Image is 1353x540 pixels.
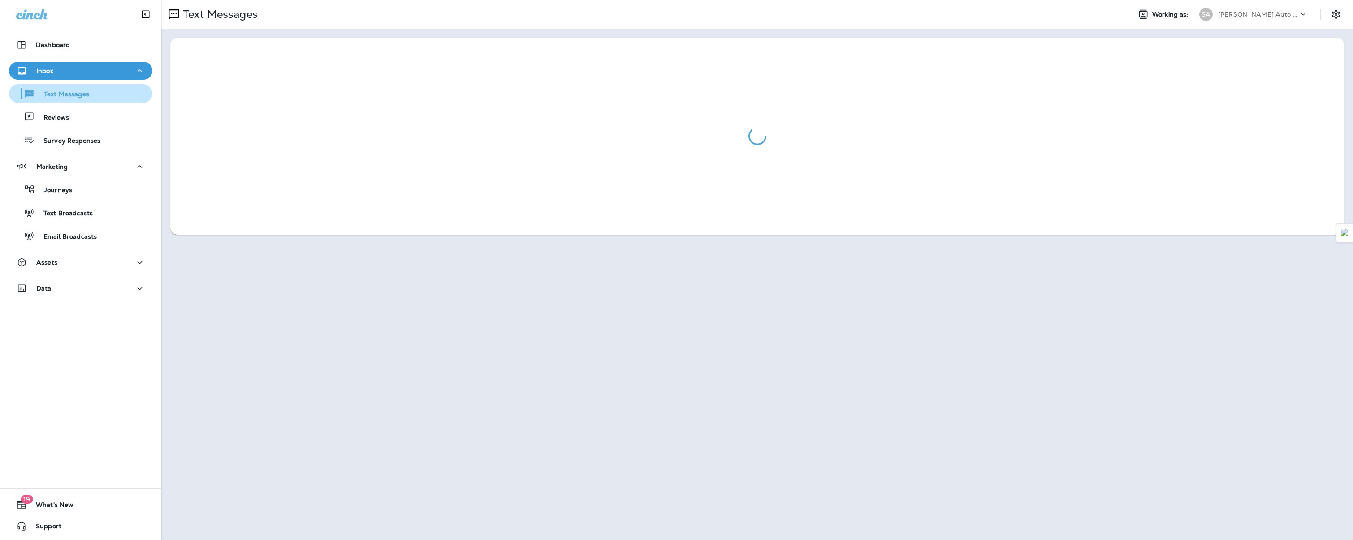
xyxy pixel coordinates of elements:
[9,279,152,297] button: Data
[9,227,152,245] button: Email Broadcasts
[9,84,152,103] button: Text Messages
[36,163,68,170] p: Marketing
[27,523,61,533] span: Support
[9,203,152,222] button: Text Broadcasts
[36,259,57,266] p: Assets
[179,8,258,21] p: Text Messages
[36,285,52,292] p: Data
[35,114,69,122] p: Reviews
[1152,11,1190,18] span: Working as:
[27,501,73,512] span: What's New
[36,67,53,74] p: Inbox
[9,517,152,535] button: Support
[35,137,100,146] p: Survey Responses
[9,180,152,199] button: Journeys
[9,62,152,80] button: Inbox
[9,36,152,54] button: Dashboard
[35,210,93,218] p: Text Broadcasts
[133,5,158,23] button: Collapse Sidebar
[1328,6,1344,22] button: Settings
[35,90,89,99] p: Text Messages
[1218,11,1299,18] p: [PERSON_NAME] Auto Service & Tire Pros
[9,131,152,150] button: Survey Responses
[35,233,97,241] p: Email Broadcasts
[9,496,152,514] button: 19What's New
[9,253,152,271] button: Assets
[21,495,33,504] span: 19
[1199,8,1213,21] div: SA
[36,41,70,48] p: Dashboard
[35,186,72,195] p: Journeys
[1341,229,1349,237] img: Detect Auto
[9,107,152,126] button: Reviews
[9,158,152,176] button: Marketing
